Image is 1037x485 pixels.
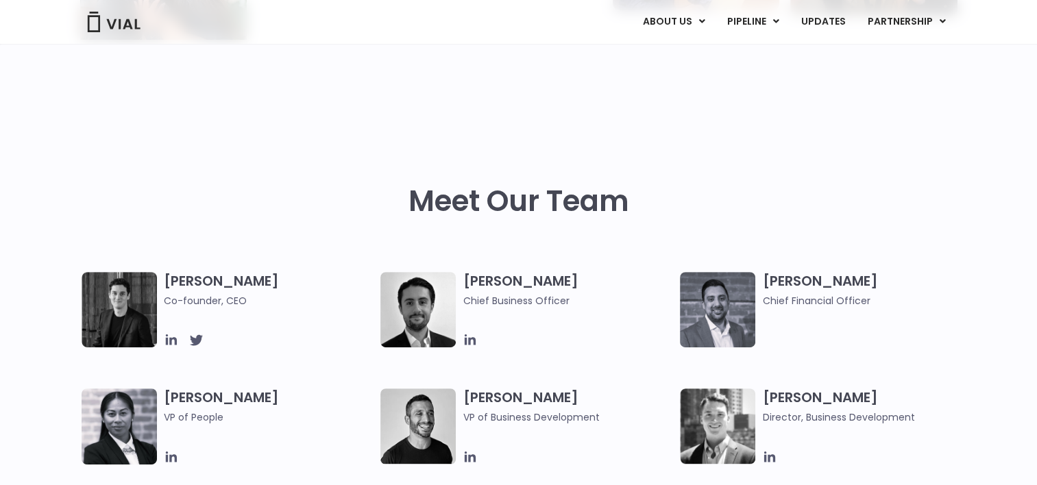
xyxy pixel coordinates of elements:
[380,388,456,464] img: A black and white photo of a man smiling.
[631,10,715,34] a: ABOUT USMenu Toggle
[762,410,973,425] span: Director, Business Development
[762,293,973,308] span: Chief Financial Officer
[82,388,157,464] img: Catie
[164,272,374,308] h3: [PERSON_NAME]
[164,410,374,425] span: VP of People
[463,388,673,425] h3: [PERSON_NAME]
[680,272,755,347] img: Headshot of smiling man named Samir
[164,388,374,445] h3: [PERSON_NAME]
[82,272,157,347] img: A black and white photo of a man in a suit attending a Summit.
[463,272,673,308] h3: [PERSON_NAME]
[790,10,855,34] a: UPDATES
[762,272,973,308] h3: [PERSON_NAME]
[463,410,673,425] span: VP of Business Development
[856,10,956,34] a: PARTNERSHIPMenu Toggle
[164,293,374,308] span: Co-founder, CEO
[408,185,629,218] h2: Meet Our Team
[680,388,755,464] img: A black and white photo of a smiling man in a suit at ARVO 2023.
[463,293,673,308] span: Chief Business Officer
[380,272,456,347] img: A black and white photo of a man in a suit holding a vial.
[762,388,973,425] h3: [PERSON_NAME]
[716,10,789,34] a: PIPELINEMenu Toggle
[86,12,141,32] img: Vial Logo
